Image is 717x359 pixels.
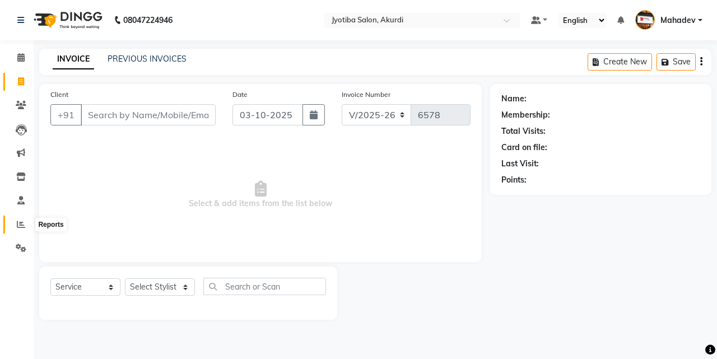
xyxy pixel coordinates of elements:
[29,4,105,36] img: logo
[342,90,390,100] label: Invoice Number
[108,54,187,64] a: PREVIOUS INVOICES
[81,104,216,125] input: Search by Name/Mobile/Email/Code
[232,90,248,100] label: Date
[657,53,696,71] button: Save
[50,139,471,251] span: Select & add items from the list below
[501,125,546,137] div: Total Visits:
[588,53,652,71] button: Create New
[123,4,173,36] b: 08047224946
[50,104,82,125] button: +91
[501,142,547,153] div: Card on file:
[501,158,539,170] div: Last Visit:
[35,218,66,231] div: Reports
[501,174,527,186] div: Points:
[53,49,94,69] a: INVOICE
[50,90,68,100] label: Client
[501,93,527,105] div: Name:
[501,109,550,121] div: Membership:
[635,10,655,30] img: Mahadev
[203,278,326,295] input: Search or Scan
[660,15,696,26] span: Mahadev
